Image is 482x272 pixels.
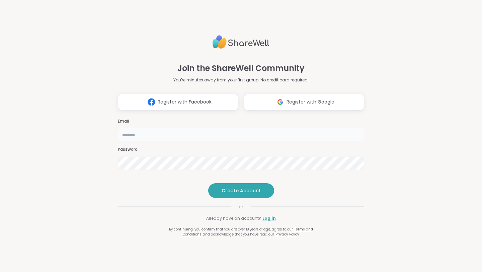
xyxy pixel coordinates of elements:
[287,98,334,106] span: Register with Google
[213,32,269,52] img: ShareWell Logo
[274,96,287,108] img: ShareWell Logomark
[231,203,251,210] span: or
[177,62,305,74] h1: Join the ShareWell Community
[118,94,238,111] button: Register with Facebook
[173,77,309,83] p: You're minutes away from your first group. No credit card required.
[275,232,299,237] a: Privacy Policy
[145,96,158,108] img: ShareWell Logomark
[158,98,212,106] span: Register with Facebook
[206,215,261,221] span: Already have an account?
[203,232,274,237] span: and acknowledge that you have read our
[118,119,364,124] h3: Email
[183,227,313,237] a: Terms and Conditions
[118,147,364,152] h3: Password
[222,187,261,194] span: Create Account
[208,183,274,198] button: Create Account
[262,215,276,221] a: Log in
[169,227,293,232] span: By continuing, you confirm that you are over 18 years of age, agree to our
[244,94,364,111] button: Register with Google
